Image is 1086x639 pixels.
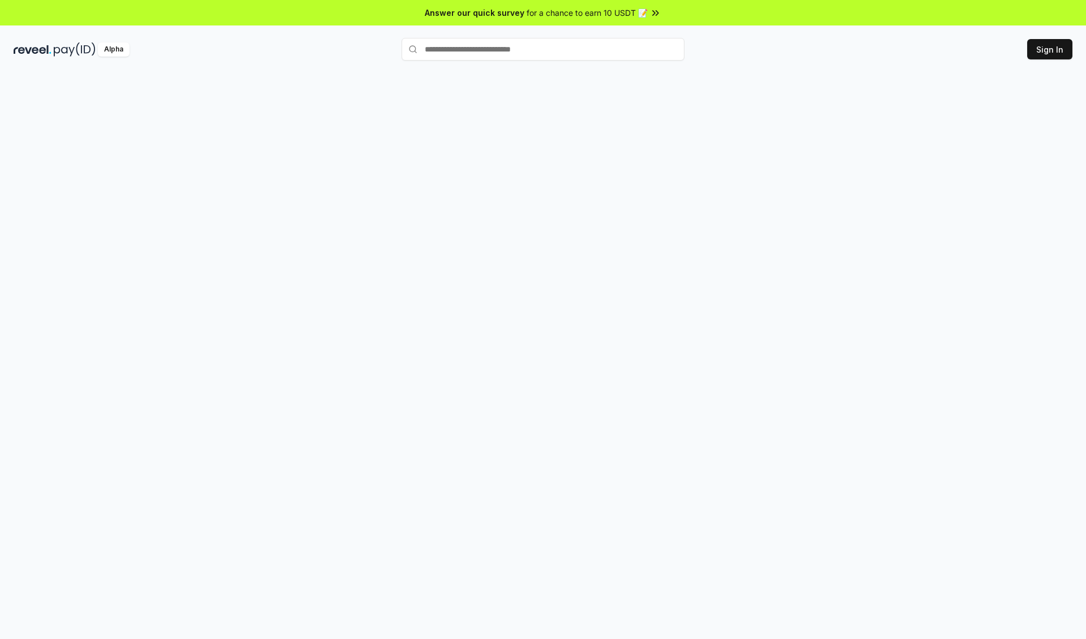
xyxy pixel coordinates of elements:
div: Alpha [98,42,130,57]
button: Sign In [1027,39,1072,59]
span: for a chance to earn 10 USDT 📝 [527,7,648,19]
img: reveel_dark [14,42,51,57]
img: pay_id [54,42,96,57]
span: Answer our quick survey [425,7,524,19]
